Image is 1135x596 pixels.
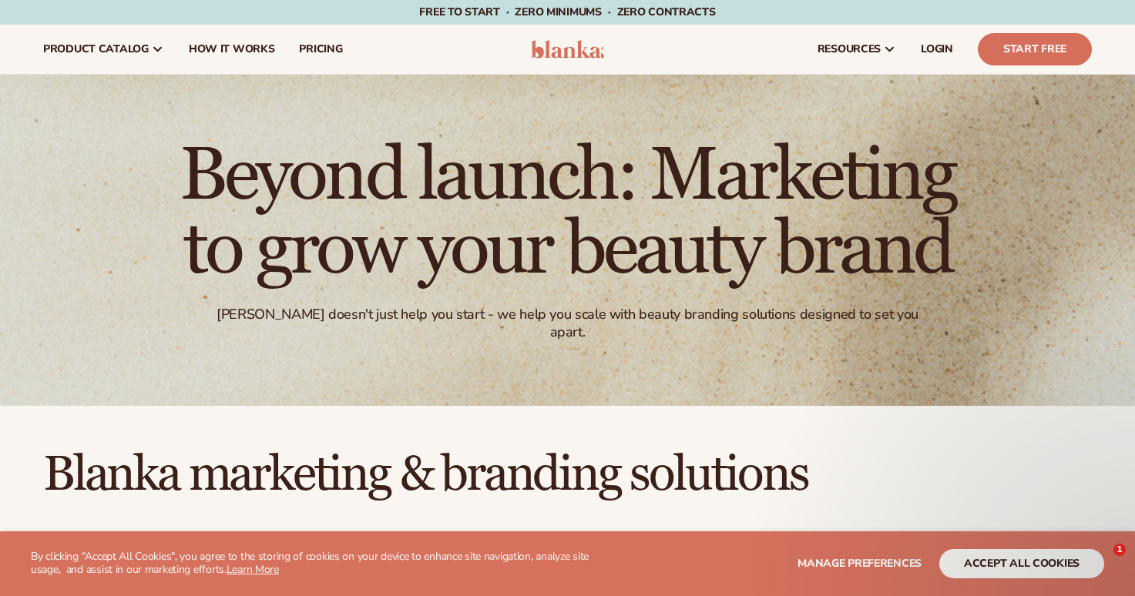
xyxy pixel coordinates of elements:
a: product catalog [31,25,176,74]
span: product catalog [43,43,149,55]
a: LOGIN [908,25,965,74]
span: How It Works [189,43,275,55]
span: Manage preferences [798,556,922,571]
span: Free to start · ZERO minimums · ZERO contracts [419,5,715,19]
a: Learn More [227,562,279,577]
a: resources [805,25,908,74]
iframe: Intercom live chat [1082,544,1119,581]
span: pricing [299,43,342,55]
span: 1 [1113,544,1126,556]
a: Start Free [978,33,1092,65]
button: accept all cookies [939,549,1104,578]
img: logo [531,40,604,59]
span: resources [818,43,881,55]
h1: Beyond launch: Marketing to grow your beauty brand [144,139,992,287]
div: [PERSON_NAME] doesn't just help you start - we help you scale with beauty branding solutions desi... [197,306,938,342]
p: By clicking "Accept All Cookies", you agree to the storing of cookies on your device to enhance s... [31,551,603,577]
span: LOGIN [921,43,953,55]
a: How It Works [176,25,287,74]
button: Manage preferences [798,549,922,578]
a: pricing [287,25,354,74]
